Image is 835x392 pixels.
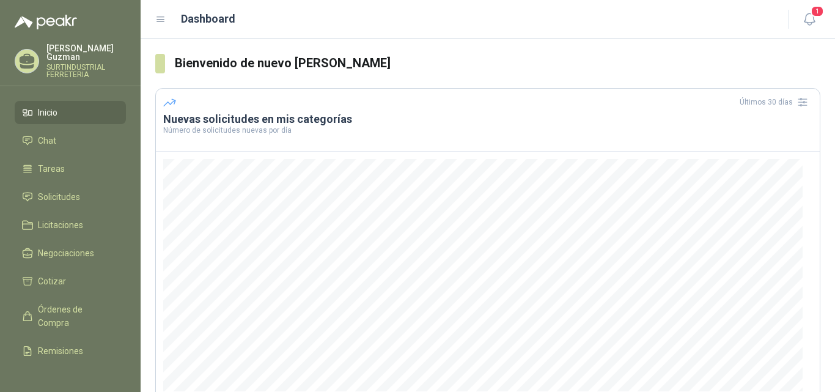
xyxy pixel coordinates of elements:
[15,242,126,265] a: Negociaciones
[38,218,83,232] span: Licitaciones
[46,64,126,78] p: SURTINDUSTRIAL FERRETERIA
[740,92,812,112] div: Últimos 30 días
[38,246,94,260] span: Negociaciones
[163,127,812,134] p: Número de solicitudes nuevas por día
[15,213,126,237] a: Licitaciones
[163,112,812,127] h3: Nuevas solicitudes en mis categorías
[15,129,126,152] a: Chat
[15,157,126,180] a: Tareas
[15,185,126,209] a: Solicitudes
[181,10,235,28] h1: Dashboard
[15,15,77,29] img: Logo peakr
[175,54,820,73] h3: Bienvenido de nuevo [PERSON_NAME]
[15,270,126,293] a: Cotizar
[38,134,56,147] span: Chat
[38,190,80,204] span: Solicitudes
[15,101,126,124] a: Inicio
[38,162,65,176] span: Tareas
[811,6,824,17] span: 1
[15,298,126,335] a: Órdenes de Compra
[38,106,57,119] span: Inicio
[38,275,66,288] span: Cotizar
[15,339,126,363] a: Remisiones
[46,44,126,61] p: [PERSON_NAME] Guzman
[38,303,114,330] span: Órdenes de Compra
[798,9,820,31] button: 1
[38,344,83,358] span: Remisiones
